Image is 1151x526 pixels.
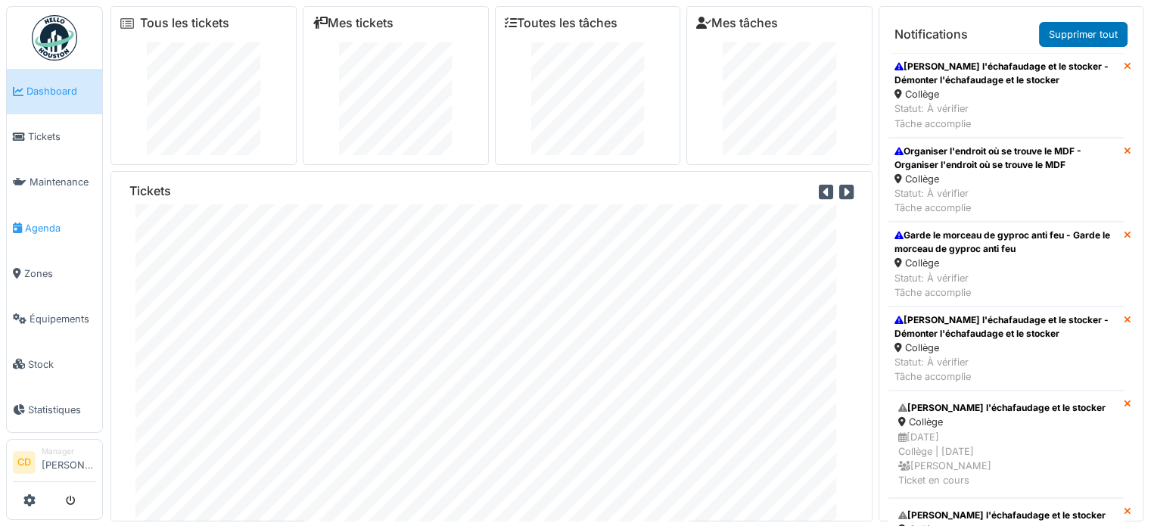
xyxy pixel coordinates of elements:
[888,138,1124,223] a: Organiser l'endroit où se trouve le MDF - Organiser l'endroit où se trouve le MDF Collège Statut:...
[894,27,968,42] h6: Notifications
[7,296,102,341] a: Équipements
[888,391,1124,498] a: [PERSON_NAME] l'échafaudage et le stocker Collège [DATE]Collège | [DATE] [PERSON_NAME]Ticket en c...
[696,16,778,30] a: Mes tâches
[28,129,96,144] span: Tickets
[30,312,96,326] span: Équipements
[894,271,1118,300] div: Statut: À vérifier Tâche accomplie
[140,16,229,30] a: Tous les tickets
[13,451,36,474] li: CD
[894,186,1118,215] div: Statut: À vérifier Tâche accomplie
[24,266,96,281] span: Zones
[13,446,96,482] a: CD Manager[PERSON_NAME]
[7,205,102,251] a: Agenda
[30,175,96,189] span: Maintenance
[898,415,1114,429] div: Collège
[894,229,1118,256] div: Garde le morceau de gyproc anti feu - Garde le morceau de gyproc anti feu
[894,172,1118,186] div: Collège
[42,446,96,457] div: Manager
[42,446,96,478] li: [PERSON_NAME]
[894,101,1118,130] div: Statut: À vérifier Tâche accomplie
[894,355,1118,384] div: Statut: À vérifier Tâche accomplie
[894,60,1118,87] div: [PERSON_NAME] l'échafaudage et le stocker - Démonter l'échafaudage et le stocker
[898,401,1114,415] div: [PERSON_NAME] l'échafaudage et le stocker
[7,341,102,387] a: Stock
[888,222,1124,307] a: Garde le morceau de gyproc anti feu - Garde le morceau de gyproc anti feu Collège Statut: À vérif...
[129,184,171,198] h6: Tickets
[28,403,96,417] span: Statistiques
[898,509,1114,522] div: [PERSON_NAME] l'échafaudage et le stocker
[894,87,1118,101] div: Collège
[1039,22,1128,47] a: Supprimer tout
[898,430,1114,488] div: [DATE] Collège | [DATE] [PERSON_NAME] Ticket en cours
[505,16,617,30] a: Toutes les tâches
[28,357,96,372] span: Stock
[7,251,102,296] a: Zones
[894,341,1118,355] div: Collège
[7,160,102,205] a: Maintenance
[32,15,77,61] img: Badge_color-CXgf-gQk.svg
[894,256,1118,270] div: Collège
[888,307,1124,391] a: [PERSON_NAME] l'échafaudage et le stocker - Démonter l'échafaudage et le stocker Collège Statut: ...
[894,145,1118,172] div: Organiser l'endroit où se trouve le MDF - Organiser l'endroit où se trouve le MDF
[7,69,102,114] a: Dashboard
[7,114,102,160] a: Tickets
[25,221,96,235] span: Agenda
[26,84,96,98] span: Dashboard
[894,313,1118,341] div: [PERSON_NAME] l'échafaudage et le stocker - Démonter l'échafaudage et le stocker
[313,16,394,30] a: Mes tickets
[888,53,1124,138] a: [PERSON_NAME] l'échafaudage et le stocker - Démonter l'échafaudage et le stocker Collège Statut: ...
[7,387,102,432] a: Statistiques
